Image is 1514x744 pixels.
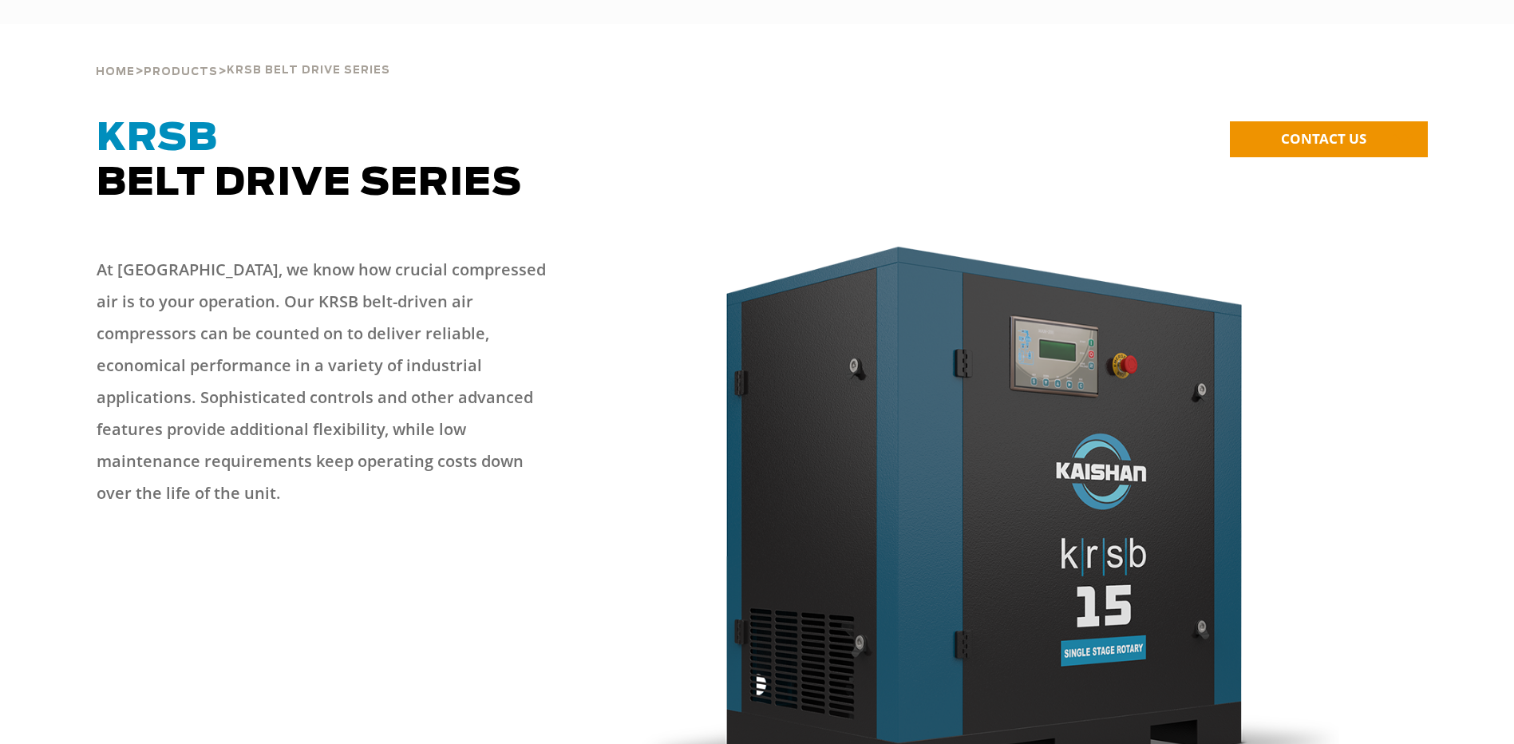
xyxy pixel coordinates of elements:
div: > > [96,24,390,85]
a: Home [96,64,135,78]
span: KRSB [97,120,218,158]
span: Belt Drive Series [97,120,522,203]
p: At [GEOGRAPHIC_DATA], we know how crucial compressed air is to your operation. Our KRSB belt-driv... [97,254,559,509]
span: CONTACT US [1281,129,1366,148]
a: Products [144,64,218,78]
span: Home [96,67,135,77]
span: Products [144,67,218,77]
span: krsb belt drive series [227,65,390,76]
a: CONTACT US [1230,121,1428,157]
